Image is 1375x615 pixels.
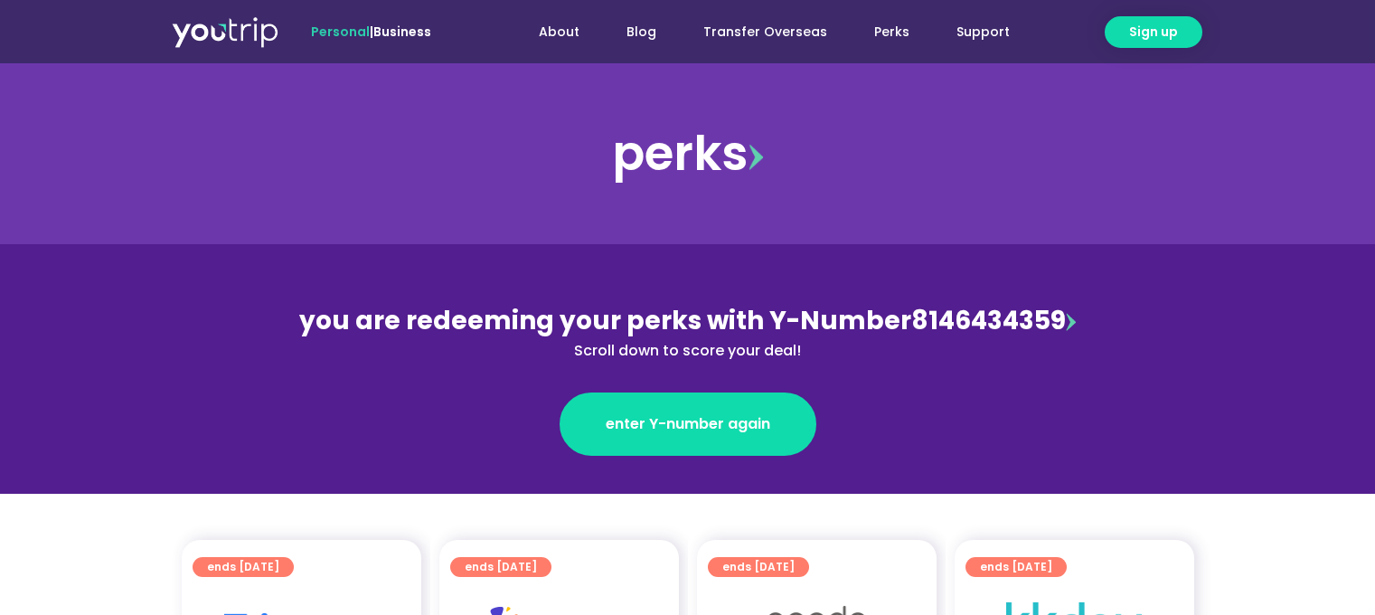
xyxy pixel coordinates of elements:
[299,303,911,338] span: you are redeeming your perks with Y-Number
[373,23,431,41] a: Business
[207,557,279,577] span: ends [DATE]
[193,557,294,577] a: ends [DATE]
[296,340,1080,362] div: Scroll down to score your deal!
[311,23,370,41] span: Personal
[480,15,1033,49] nav: Menu
[296,302,1080,362] div: 8146434359
[450,557,551,577] a: ends [DATE]
[1129,23,1178,42] span: Sign up
[515,15,603,49] a: About
[980,557,1052,577] span: ends [DATE]
[311,23,431,41] span: |
[603,15,680,49] a: Blog
[722,557,795,577] span: ends [DATE]
[606,413,770,435] span: enter Y-number again
[965,557,1067,577] a: ends [DATE]
[708,557,809,577] a: ends [DATE]
[465,557,537,577] span: ends [DATE]
[933,15,1033,49] a: Support
[1105,16,1202,48] a: Sign up
[680,15,851,49] a: Transfer Overseas
[560,393,816,456] a: enter Y-number again
[851,15,933,49] a: Perks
